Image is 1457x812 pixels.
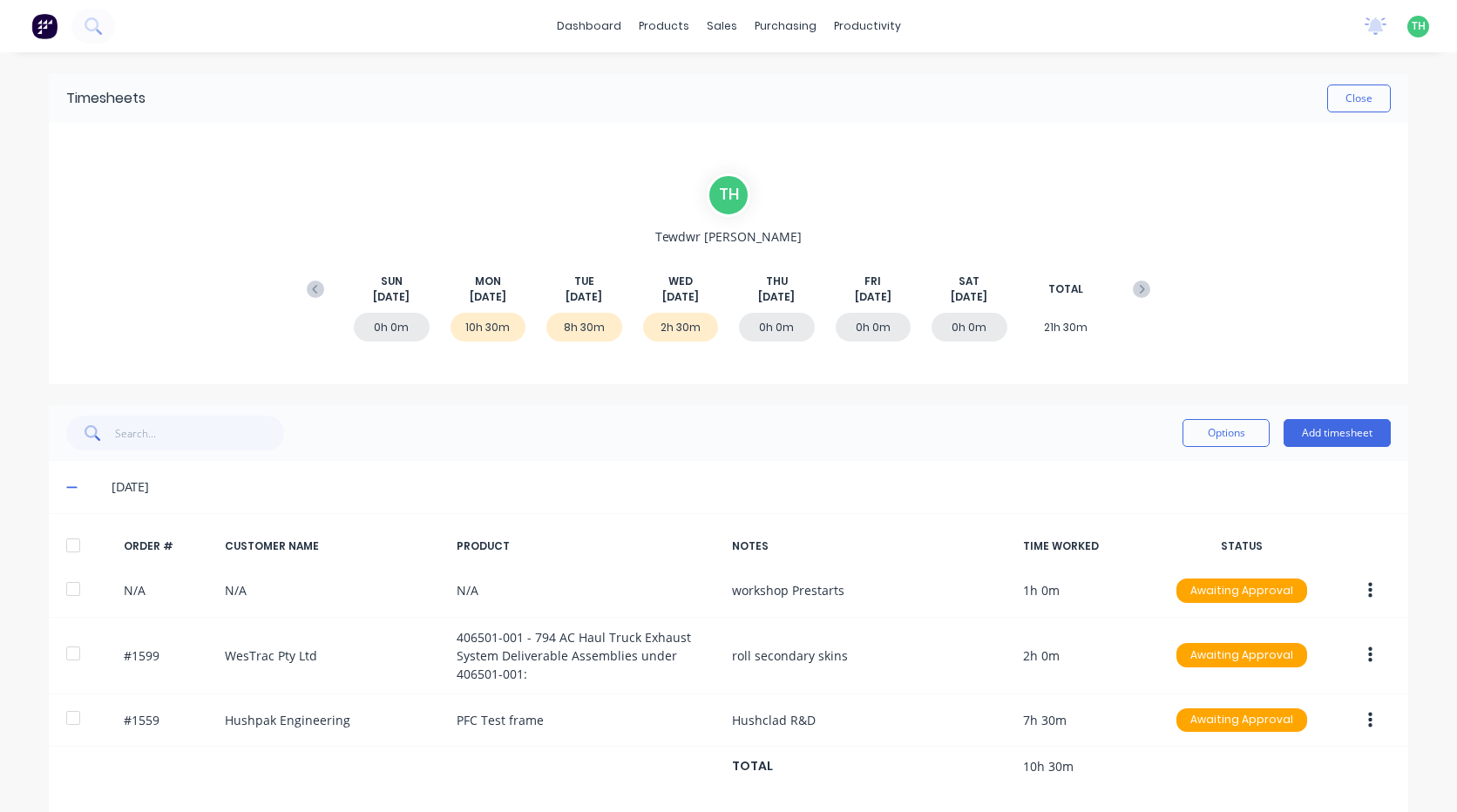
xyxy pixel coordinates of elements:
div: PRODUCT [457,538,718,554]
span: TH [1412,18,1426,34]
span: [DATE] [951,289,987,305]
div: Awaiting Approval [1176,643,1307,667]
div: TIME WORKED [1023,538,1154,554]
div: productivity [825,13,910,39]
div: CUSTOMER NAME [225,538,443,554]
div: products [630,13,698,39]
span: Tewdwr [PERSON_NAME] [655,227,802,246]
button: Options [1183,419,1270,447]
span: [DATE] [855,289,891,305]
div: STATUS [1168,538,1316,554]
div: ORDER # [124,538,211,554]
button: Awaiting Approval [1176,707,1308,734]
div: Awaiting Approval [1176,708,1307,733]
div: 0h 0m [932,313,1007,342]
button: Add timesheet [1284,419,1391,447]
span: TUE [574,274,594,289]
div: purchasing [746,13,825,39]
img: Factory [31,13,58,39]
div: Timesheets [66,88,146,109]
span: MON [475,274,501,289]
div: 0h 0m [354,313,430,342]
input: Search... [115,416,285,450]
div: 2h 30m [643,313,719,342]
div: sales [698,13,746,39]
span: [DATE] [758,289,795,305]
div: Awaiting Approval [1176,579,1307,603]
span: THU [766,274,788,289]
div: 10h 30m [451,313,526,342]
span: SAT [959,274,979,289]
span: SUN [381,274,403,289]
div: 0h 0m [739,313,815,342]
button: Close [1327,85,1391,112]
div: 0h 0m [836,313,911,342]
div: 21h 30m [1028,313,1104,342]
div: 8h 30m [546,313,622,342]
button: Awaiting Approval [1176,578,1308,604]
button: Awaiting Approval [1176,642,1308,668]
span: [DATE] [662,289,699,305]
span: [DATE] [566,289,602,305]
span: WED [668,274,693,289]
span: TOTAL [1048,281,1083,297]
span: FRI [864,274,881,289]
a: dashboard [548,13,630,39]
div: T H [707,173,750,217]
div: NOTES [732,538,1009,554]
span: [DATE] [373,289,410,305]
span: [DATE] [470,289,506,305]
div: [DATE] [112,477,1391,497]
